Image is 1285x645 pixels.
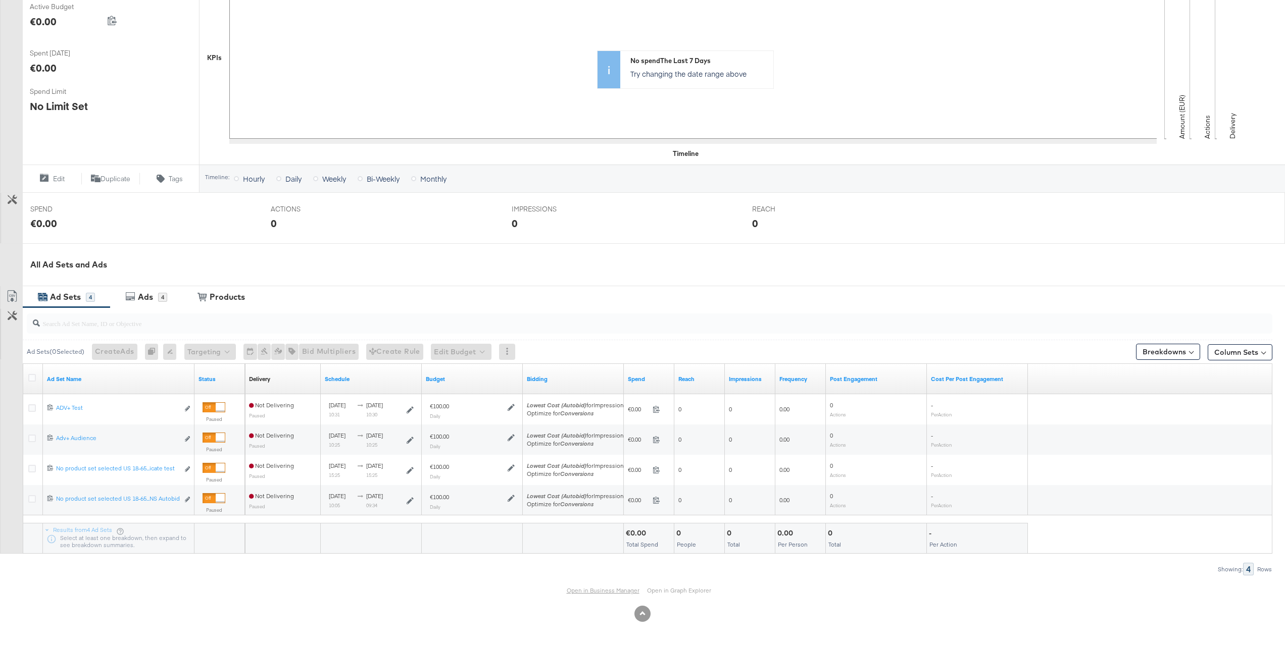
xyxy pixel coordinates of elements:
span: 0 [729,466,732,473]
span: - [931,432,933,439]
p: Try changing the date range above [630,69,768,79]
div: €100.00 [430,493,449,501]
div: Ad Sets ( 0 Selected) [27,347,84,356]
span: Total [727,541,740,548]
span: Active Budget [30,2,106,12]
div: €100.00 [430,433,449,441]
span: Per Action [929,541,957,548]
a: The average number of times your ad was served to each person. [779,375,822,383]
input: Search Ad Set Name, ID or Objective [40,309,1156,329]
div: €0.00 [30,216,57,231]
button: Breakdowns [1136,344,1200,360]
span: [DATE] [329,462,345,469]
sub: 15:25 [366,472,377,478]
span: Total [828,541,841,548]
span: 0 [678,496,681,504]
span: Not Delivering [249,492,294,500]
div: No product set selected US 18-65...icate test [56,464,179,472]
em: Conversions [560,440,594,447]
a: Open in Graph Explorer [647,586,711,594]
span: 0.00 [779,405,789,413]
div: Optimize for [527,500,627,508]
span: People [677,541,696,548]
div: All Ad Sets and Ads [30,259,1285,271]
div: Ads [138,291,153,303]
div: ADV+ Test [56,404,179,412]
span: €0.00 [628,466,649,473]
sub: 09:34 [366,502,377,508]
label: Paused [203,446,225,453]
div: 0 [512,216,518,231]
em: Lowest Cost (Autobid) [527,462,586,469]
div: €100.00 [430,463,449,471]
span: 0 [729,405,732,413]
span: [DATE] [366,401,383,409]
div: €0.00 [30,61,57,75]
sub: Paused [249,412,265,418]
div: Timeline: [205,174,230,181]
sub: Actions [830,442,846,448]
span: 0.00 [779,436,789,443]
span: - [931,492,933,500]
span: IMPRESSIONS [512,204,587,214]
sub: Actions [830,411,846,417]
sub: Actions [830,472,846,478]
span: [DATE] [366,462,383,469]
em: Lowest Cost (Autobid) [527,432,586,439]
a: Reflects the ability of your Ad Set to achieve delivery based on ad states, schedule and budget. [249,375,270,383]
sub: Per Action [931,411,952,417]
div: 0 [676,528,684,538]
span: for Impressions [527,492,627,500]
div: 4 [86,293,95,302]
div: Ad Sets [50,291,81,303]
div: €100.00 [430,402,449,410]
sub: Daily [430,413,440,419]
span: Spend Limit [30,87,106,96]
span: 0.00 [779,466,789,473]
span: - [931,462,933,469]
div: €0.00 [30,14,57,29]
span: 0 [678,466,681,473]
a: No product set selected US 18-65...icate test [56,464,179,475]
sub: Daily [430,473,440,479]
a: Adv+ Audience [56,434,179,445]
a: No product set selected US 18-65...NS Autobid [56,495,179,505]
span: €0.00 [628,405,649,413]
em: Lowest Cost (Autobid) [527,492,586,500]
em: Lowest Cost (Autobid) [527,401,586,409]
div: No product set selected US 18-65...NS Autobid [56,495,179,503]
div: 4 [1243,563,1254,575]
div: Optimize for [527,470,627,478]
span: Daily [285,174,302,184]
sub: Per Action [931,442,952,448]
label: Paused [203,416,225,422]
sub: Paused [249,473,265,479]
div: 4 [158,293,167,302]
div: Optimize for [527,409,627,417]
button: Column Sets [1208,344,1272,360]
em: Conversions [560,409,594,417]
span: ACTIONS [271,204,347,214]
div: 0 [145,344,163,360]
sub: Actions [830,502,846,508]
button: Duplicate [81,173,140,185]
sub: Daily [430,443,440,449]
sub: 10:30 [366,411,377,417]
div: 0 [828,528,835,538]
div: €0.00 [626,528,649,538]
div: Delivery [249,375,270,383]
sub: Per Action [931,472,952,478]
a: The number of times your ad was served. On mobile apps an ad is counted as served the first time ... [729,375,771,383]
span: 0 [830,462,833,469]
span: 0.00 [779,496,789,504]
a: Open in Business Manager [567,586,639,594]
a: Shows when your Ad Set is scheduled to deliver. [325,375,418,383]
span: - [931,401,933,409]
div: Optimize for [527,440,627,448]
sub: Daily [430,504,440,510]
span: SPEND [30,204,106,214]
span: [DATE] [366,432,383,439]
a: ADV+ Test [56,404,179,414]
div: 0 [752,216,758,231]
span: Spent [DATE] [30,48,106,58]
